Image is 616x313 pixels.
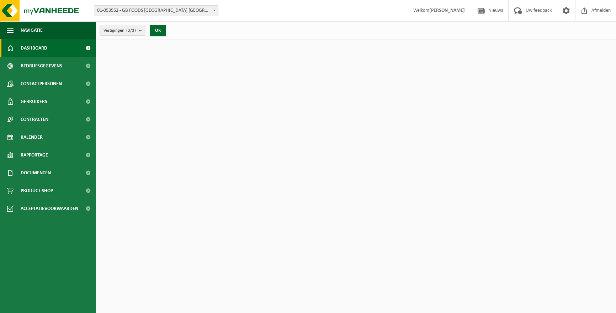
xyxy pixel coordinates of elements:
[21,75,62,93] span: Contactpersonen
[21,200,78,217] span: Acceptatievoorwaarden
[100,25,145,36] button: Vestigingen(3/3)
[94,6,218,16] span: 01-053552 - GB FOODS BELGIUM NV - PUURS-SINT-AMANDS
[103,25,136,36] span: Vestigingen
[21,57,62,75] span: Bedrijfsgegevens
[21,93,47,111] span: Gebruikers
[21,111,48,128] span: Contracten
[21,128,43,146] span: Kalender
[429,8,465,13] strong: [PERSON_NAME]
[21,182,53,200] span: Product Shop
[150,25,166,36] button: OK
[21,164,51,182] span: Documenten
[126,28,136,33] count: (3/3)
[21,146,48,164] span: Rapportage
[21,39,47,57] span: Dashboard
[94,5,218,16] span: 01-053552 - GB FOODS BELGIUM NV - PUURS-SINT-AMANDS
[21,21,43,39] span: Navigatie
